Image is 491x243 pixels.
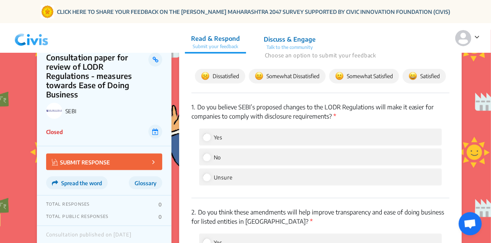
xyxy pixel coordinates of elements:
[135,180,156,186] span: Glossary
[46,201,90,208] p: TOTAL RESPONSES
[65,108,162,114] p: SEBI
[158,201,162,208] p: 0
[191,208,449,226] p: Do you think these amendments will help improve transparency and ease of doing business for liste...
[403,69,446,84] button: Satisfied
[191,34,240,43] p: Read & Respond
[191,208,196,216] span: 2.
[264,44,316,51] p: Talk to the community
[255,72,263,80] img: somewhat_dissatisfied.svg
[191,51,449,60] p: Choose an option to submit your feedback
[195,69,245,84] button: Dissatisfied
[335,72,393,80] span: Somewhat Satisfied
[158,214,162,220] p: 0
[52,158,110,166] p: SUBMIT RESPONSE
[41,5,54,18] img: Gom Logo
[255,72,320,80] span: Somewhat Dissatisfied
[46,154,162,170] button: SUBMIT RESPONSE
[335,72,344,80] img: somewhat_satisfied.svg
[191,43,240,50] p: Submit your feedback
[329,69,399,84] button: Somewhat Satisfied
[57,8,451,16] a: CLICK HERE TO SHARE YOUR FEEDBACK ON THE [PERSON_NAME] MAHARASHTRA 2047 SURVEY SUPPORTED BY CIVIC...
[203,134,210,141] input: Yes
[46,128,63,136] p: Closed
[409,72,417,80] img: satisfied.svg
[264,35,316,44] p: Discuss & Engage
[52,159,58,166] img: Vector.jpg
[46,214,109,220] p: TOTAL PUBLIC RESPONSES
[46,176,108,189] button: Spread the word
[214,174,233,181] span: Unsure
[249,69,326,84] button: Somewhat Dissatisfied
[409,72,440,80] span: Satisfied
[46,232,131,242] div: Consultation published on [DATE]
[46,53,149,99] p: Consultation paper for review of LODR Regulations - measures towards Ease of Doing Business
[191,102,449,121] p: Do you believe SEBI’s proposed changes to the LODR Regulations will make it easier for companies ...
[214,154,221,161] span: No
[12,27,52,50] img: navlogo.png
[459,212,482,235] a: Open chat
[214,134,223,141] span: Yes
[455,30,471,46] img: person-default.svg
[201,72,210,80] img: dissatisfied.svg
[203,154,210,161] input: No
[191,103,195,111] span: 1.
[203,174,210,181] input: Unsure
[129,176,162,189] button: Glossary
[201,72,239,80] span: Dissatisfied
[61,180,102,186] span: Spread the word
[46,103,62,119] img: SEBI logo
